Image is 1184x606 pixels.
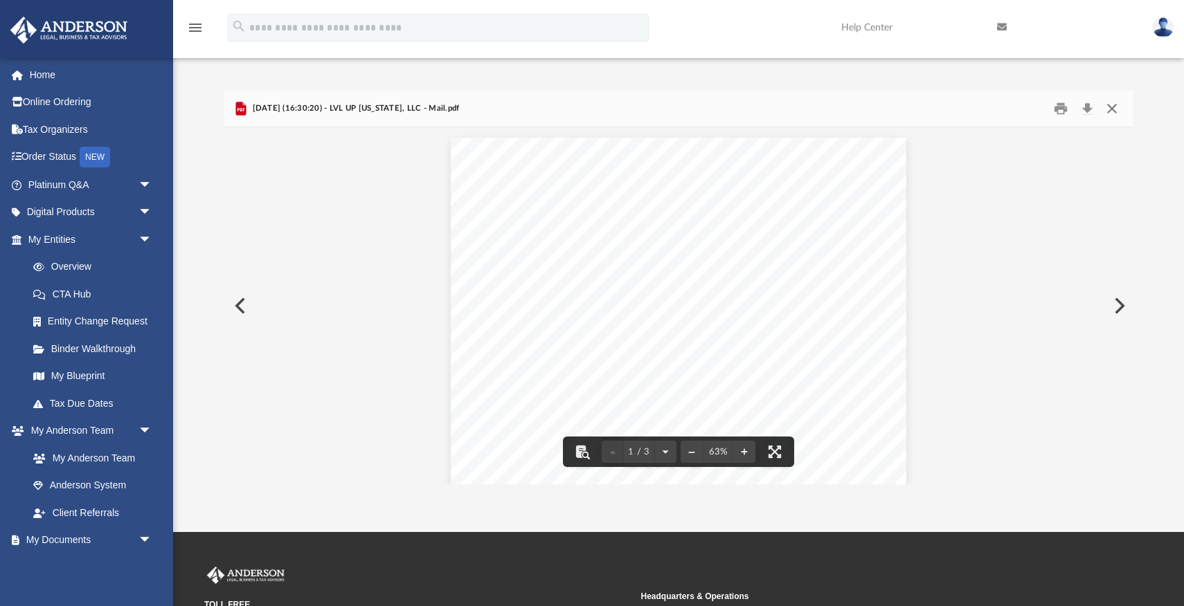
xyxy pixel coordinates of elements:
[10,171,173,199] a: Platinum Q&Aarrow_drop_down
[641,590,1068,603] small: Headquarters & Operations
[19,253,173,281] a: Overview
[451,127,906,502] div: Page 1
[10,526,166,554] a: My Documentsarrow_drop_down
[1103,286,1133,325] button: Next File
[624,437,654,467] button: 1 / 3
[624,448,654,457] span: 1 / 3
[19,335,173,362] a: Binder Walkthrough
[224,286,254,325] button: Previous File
[224,127,1133,484] div: File preview
[231,19,246,34] i: search
[6,17,132,44] img: Anderson Advisors Platinum Portal
[10,226,173,253] a: My Entitiesarrow_drop_down
[19,472,166,499] a: Anderson System
[19,444,159,472] a: My Anderson Team
[19,308,173,336] a: Entity Change Request
[703,448,733,457] div: Current zoom level
[760,437,790,467] button: Enter fullscreen
[138,171,166,199] span: arrow_drop_down
[138,199,166,227] span: arrow_drop_down
[187,19,204,36] i: menu
[733,437,755,467] button: Zoom in
[187,26,204,36] a: menu
[1075,98,1100,120] button: Download
[19,499,166,526] a: Client Referrals
[10,116,173,143] a: Tax Organizers
[138,417,166,446] span: arrow_drop_down
[10,143,173,172] a: Order StatusNEW
[204,567,287,585] img: Anderson Advisors Platinum Portal
[19,280,173,308] a: CTA Hub
[249,102,459,115] span: [DATE] (16:30:20) - LVL UP [US_STATE], LLC - Mail.pdf
[80,147,110,167] div: NEW
[1100,98,1124,120] button: Close
[19,389,173,417] a: Tax Due Dates
[19,553,159,581] a: Box
[1153,17,1174,37] img: User Pic
[567,437,598,467] button: Toggle findbar
[10,417,166,445] a: My Anderson Teamarrow_drop_down
[138,526,166,555] span: arrow_drop_down
[224,127,1133,484] div: Document Viewer
[10,61,173,89] a: Home
[1048,98,1075,120] button: Print
[681,437,703,467] button: Zoom out
[19,362,166,390] a: My Blueprint
[654,437,676,467] button: Next page
[138,226,166,254] span: arrow_drop_down
[10,89,173,116] a: Online Ordering
[224,91,1133,484] div: Preview
[10,199,173,226] a: Digital Productsarrow_drop_down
